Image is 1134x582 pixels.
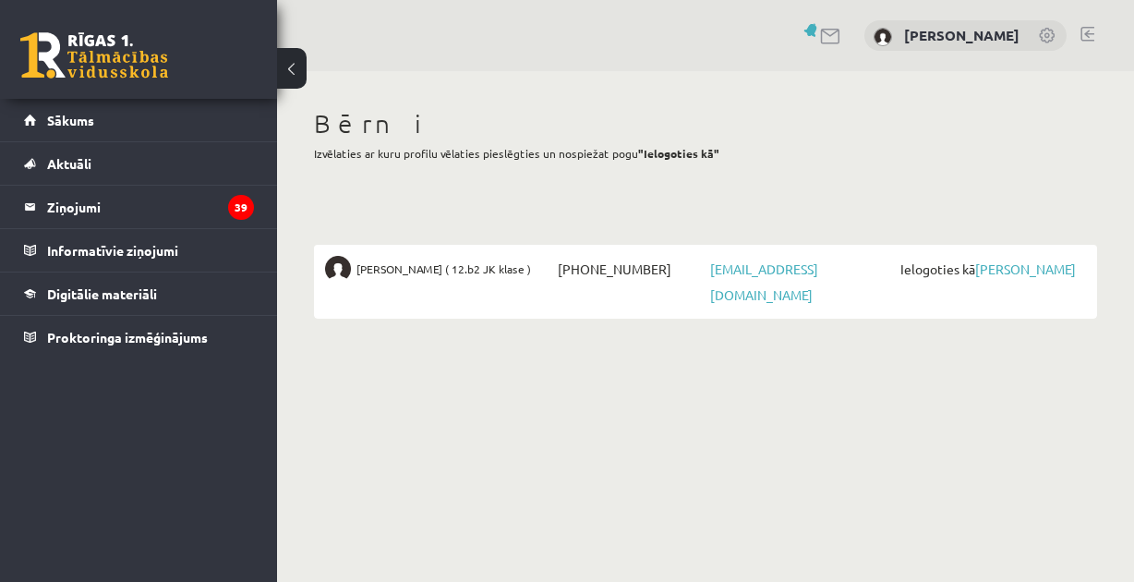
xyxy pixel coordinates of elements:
a: [EMAIL_ADDRESS][DOMAIN_NAME] [710,261,818,303]
legend: Ziņojumi [47,186,254,228]
p: Izvēlaties ar kuru profilu vēlaties pieslēgties un nospiežat pogu [314,145,1097,162]
a: Informatīvie ziņojumi [24,229,254,272]
span: Ielogoties kā [896,256,1086,282]
a: Aktuāli [24,142,254,185]
a: Digitālie materiāli [24,273,254,315]
span: [PERSON_NAME] ( 12.b2 JK klase ) [356,256,531,282]
span: Proktoringa izmēģinājums [47,329,208,346]
span: [PHONE_NUMBER] [553,256,706,282]
i: 39 [228,195,254,220]
a: [PERSON_NAME] [904,26,1019,44]
legend: Informatīvie ziņojumi [47,229,254,272]
a: Ziņojumi39 [24,186,254,228]
span: Sākums [47,112,94,128]
a: [PERSON_NAME] [975,261,1076,277]
a: Rīgas 1. Tālmācības vidusskola [20,32,168,79]
span: Digitālie materiāli [47,285,157,302]
a: Proktoringa izmēģinājums [24,316,254,358]
span: Aktuāli [47,155,91,172]
h1: Bērni [314,108,1097,139]
a: Sākums [24,99,254,141]
img: Matīss Liepiņš [325,256,351,282]
b: "Ielogoties kā" [638,146,719,161]
img: Sanda Liepiņa [874,28,892,46]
